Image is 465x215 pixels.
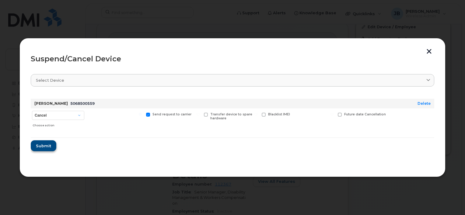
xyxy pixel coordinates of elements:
input: Send request to carrier [139,113,142,116]
span: Send request to carrier [152,112,191,116]
input: Transfer device to spare hardware [197,113,200,116]
input: Blacklist IMEI [254,113,257,116]
div: Suspend/Cancel Device [31,55,434,63]
span: Future date Cancellation [344,112,386,116]
span: 5068500559 [70,101,95,106]
input: Future date Cancellation [330,113,334,116]
a: Delete [418,101,431,106]
span: Transfer device to spare hardware [210,112,252,120]
span: Blacklist IMEI [268,112,290,116]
